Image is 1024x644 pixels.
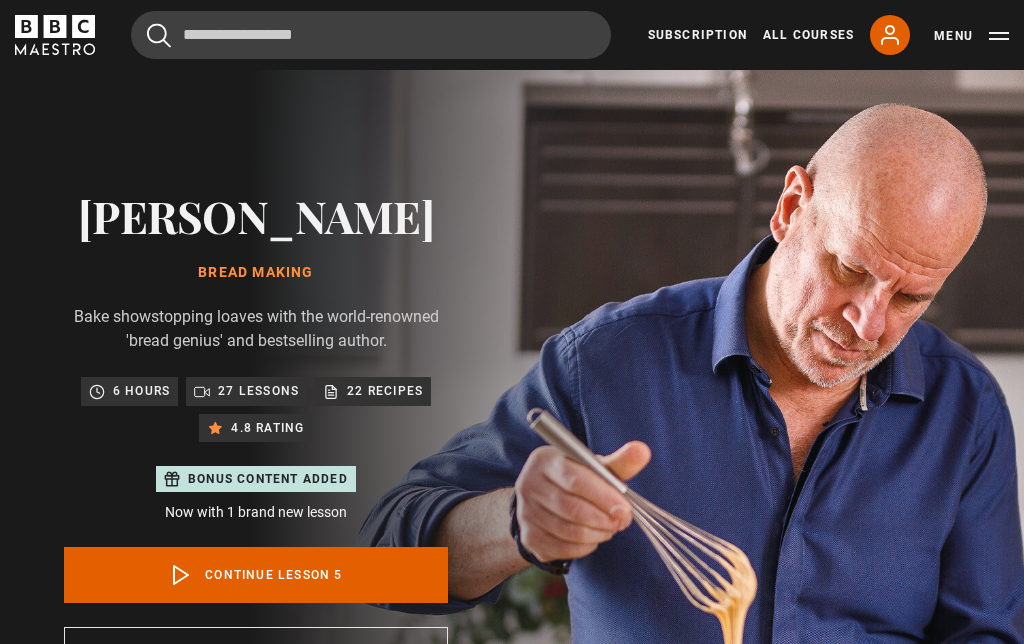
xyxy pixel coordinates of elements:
p: 27 lessons [218,381,299,401]
svg: BBC Maestro [15,15,95,55]
h1: Bread Making [64,265,448,281]
a: Subscription [648,26,747,44]
input: Search [131,11,611,59]
button: Toggle navigation [934,26,1009,46]
p: Bake showstopping loaves with the world-renowned 'bread genius' and bestselling author. [64,305,448,353]
p: 4.8 rating [231,418,304,438]
p: 6 hours [113,381,170,401]
p: Bonus content added [188,470,348,488]
p: 22 recipes [347,381,423,401]
a: Continue lesson 5 [64,547,448,603]
h2: [PERSON_NAME] [64,190,448,241]
a: All Courses [763,26,854,44]
button: Submit the search query [147,23,171,48]
p: Now with 1 brand new lesson [64,502,448,523]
